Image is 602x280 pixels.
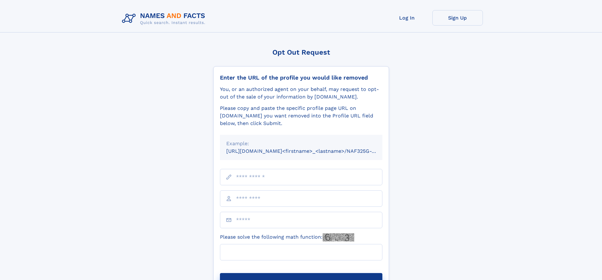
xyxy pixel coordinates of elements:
[432,10,483,26] a: Sign Up
[220,86,382,101] div: You, or an authorized agent on your behalf, may request to opt-out of the sale of your informatio...
[119,10,210,27] img: Logo Names and Facts
[213,48,389,56] div: Opt Out Request
[220,104,382,127] div: Please copy and paste the specific profile page URL on [DOMAIN_NAME] you want removed into the Pr...
[226,148,394,154] small: [URL][DOMAIN_NAME]<firstname>_<lastname>/NAF325G-xxxxxxxx
[382,10,432,26] a: Log In
[220,74,382,81] div: Enter the URL of the profile you would like removed
[220,233,354,241] label: Please solve the following math function:
[226,140,376,147] div: Example:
